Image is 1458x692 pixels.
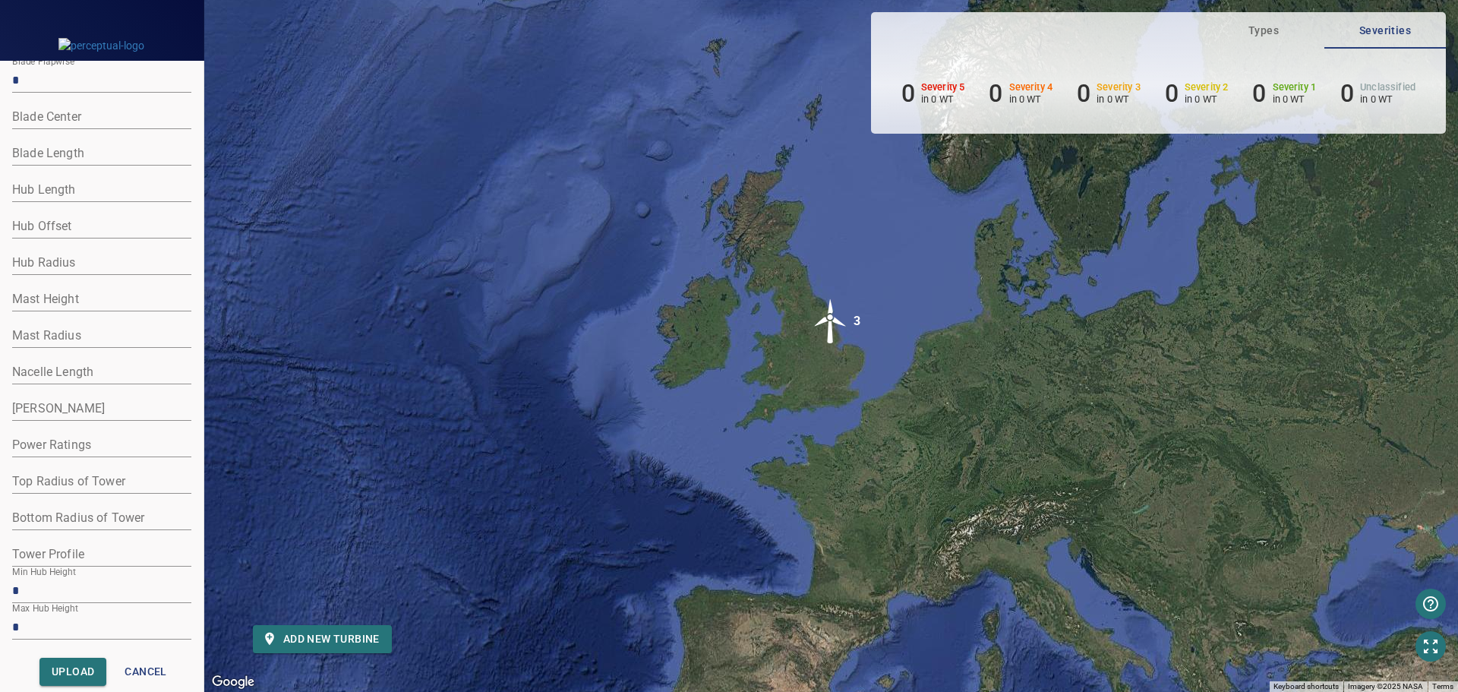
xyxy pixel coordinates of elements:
[208,672,258,692] a: Open this area in Google Maps (opens a new window)
[1077,79,1090,108] h6: 0
[208,672,258,692] img: Google
[58,38,144,53] img: perceptual-logo
[1165,79,1179,108] h6: 0
[1252,79,1266,108] h6: 0
[808,299,854,344] img: windFarmIcon.svg
[265,630,380,649] span: Add new turbine
[1432,682,1453,690] a: Terms (opens in new tab)
[1348,682,1423,690] span: Imagery ©2025 NASA
[1009,93,1053,105] p: in 0 WT
[1165,79,1229,108] li: Severity 2
[1273,681,1339,692] button: Keyboard shortcuts
[1333,21,1437,40] span: Severities
[1273,82,1317,93] h6: Severity 1
[1097,82,1141,93] h6: Severity 3
[808,299,854,346] gmp-advanced-marker: 3
[921,82,965,93] h6: Severity 5
[1212,21,1315,40] span: Types
[1252,79,1316,108] li: Severity 1
[1185,82,1229,93] h6: Severity 2
[1009,82,1053,93] h6: Severity 4
[901,79,965,108] li: Severity 5
[1077,79,1141,108] li: Severity 3
[1360,93,1415,105] p: in 0 WT
[1360,82,1415,93] h6: Unclassified
[901,79,915,108] h6: 0
[253,625,392,653] button: Add new turbine
[1340,79,1415,108] li: Severity Unclassified
[854,299,860,344] div: 3
[921,93,965,105] p: in 0 WT
[989,79,1002,108] h6: 0
[1273,93,1317,105] p: in 0 WT
[1340,79,1354,108] h6: 0
[1185,93,1229,105] p: in 0 WT
[989,79,1052,108] li: Severity 4
[1097,93,1141,105] p: in 0 WT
